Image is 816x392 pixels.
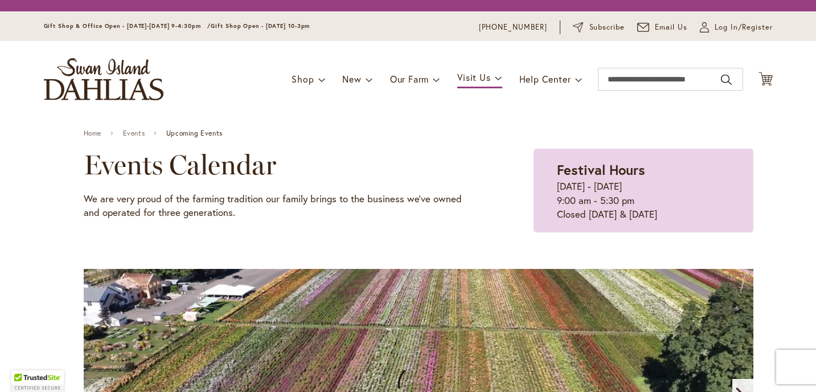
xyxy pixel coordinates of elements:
[84,149,477,181] h2: Events Calendar
[721,71,731,89] button: Search
[655,22,687,33] span: Email Us
[519,73,571,85] span: Help Center
[342,73,361,85] span: New
[166,129,223,137] span: Upcoming Events
[9,352,40,383] iframe: Launch Accessibility Center
[84,129,101,137] a: Home
[479,22,548,33] a: [PHONE_NUMBER]
[557,179,729,221] p: [DATE] - [DATE] 9:00 am - 5:30 pm Closed [DATE] & [DATE]
[573,22,625,33] a: Subscribe
[44,58,163,100] a: store logo
[700,22,773,33] a: Log In/Register
[589,22,625,33] span: Subscribe
[211,22,310,30] span: Gift Shop Open - [DATE] 10-3pm
[557,161,645,179] strong: Festival Hours
[637,22,687,33] a: Email Us
[84,192,477,220] p: We are very proud of the farming tradition our family brings to the business we've owned and oper...
[457,71,490,83] span: Visit Us
[715,22,773,33] span: Log In/Register
[123,129,145,137] a: Events
[292,73,314,85] span: Shop
[390,73,429,85] span: Our Farm
[44,22,211,30] span: Gift Shop & Office Open - [DATE]-[DATE] 9-4:30pm /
